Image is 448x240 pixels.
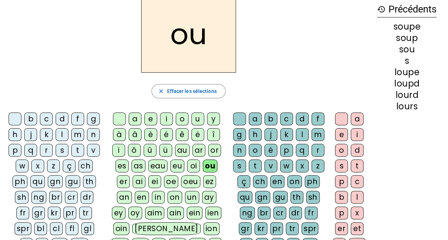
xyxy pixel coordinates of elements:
div: er [117,175,130,188]
div: th [290,191,303,204]
div: p [280,144,293,157]
div: d [56,113,68,125]
div: e [144,113,157,125]
div: ar [192,144,205,157]
div: ay [202,191,216,204]
div: z [311,160,324,172]
div: eu [170,160,184,172]
div: spr [15,222,32,235]
div: ein [187,207,203,219]
div: qu [238,191,252,204]
div: h [9,128,21,141]
div: kr [48,207,61,219]
div: ai [133,175,145,188]
div: th [83,175,96,188]
div: ë [191,128,204,141]
div: w [16,160,29,172]
div: gr [32,207,45,219]
div: loupd [377,79,437,88]
div: k [40,128,53,141]
div: er [335,222,348,235]
div: soupe [377,22,437,31]
div: on [168,191,182,204]
div: on [287,175,302,188]
span: Effacer les sélections [167,87,216,95]
div: ô [128,144,141,157]
div: ê [176,128,189,141]
div: è [144,128,157,141]
div: i [351,128,364,141]
div: v [87,144,100,157]
div: aim [145,207,165,219]
div: ç [237,175,250,188]
div: u [191,113,204,125]
div: â [129,128,141,141]
div: ou [203,160,217,172]
div: pr [63,207,76,219]
div: a [351,113,364,125]
div: fr [16,207,29,219]
div: s [335,160,348,172]
div: z [47,160,60,172]
div: q [24,144,37,157]
div: k [280,128,293,141]
div: ion [204,222,220,235]
div: g [233,128,246,141]
div: lours [377,102,437,111]
div: dr [289,207,302,219]
div: soup [377,34,437,42]
div: bl [34,222,47,235]
div: kr [254,222,267,235]
div: p [9,144,21,157]
div: p [335,175,348,188]
div: ez [203,175,216,188]
div: ü [159,144,172,157]
div: et [351,222,364,235]
h3: Précédents [377,1,437,17]
div: ch [253,175,267,188]
div: s [56,144,68,157]
button: Effacer les sélections [151,84,225,98]
div: ph [12,175,27,188]
div: oeu [181,175,200,188]
div: ey [112,207,125,219]
div: gu [66,175,80,188]
div: tr [79,207,92,219]
div: sh [15,191,29,204]
div: x [31,160,44,172]
div: ien [205,207,221,219]
div: spr [302,222,319,235]
div: h [249,128,262,141]
div: s [233,160,246,172]
div: i [160,113,173,125]
div: br [49,191,62,204]
div: o [249,144,262,157]
div: b [24,113,37,125]
div: f [311,113,324,125]
div: o [335,144,348,157]
div: l [351,191,364,204]
div: [PERSON_NAME] [132,222,200,235]
div: oin [113,222,130,235]
div: sh [306,191,320,204]
div: a [249,113,262,125]
div: q [296,144,309,157]
div: gn [255,191,270,204]
div: oe [164,175,178,188]
div: tr [286,222,299,235]
div: j [264,128,277,141]
div: au [175,144,190,157]
div: gu [273,191,288,204]
mat-icon: history [377,5,386,14]
div: gr [239,222,252,235]
div: gl [81,222,94,235]
div: oi [187,160,200,172]
div: ph [305,175,320,188]
div: d [296,113,309,125]
div: en [270,175,284,188]
div: é [160,128,173,141]
div: a [129,113,141,125]
div: an [117,191,132,204]
div: l [56,128,68,141]
div: r [40,144,53,157]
